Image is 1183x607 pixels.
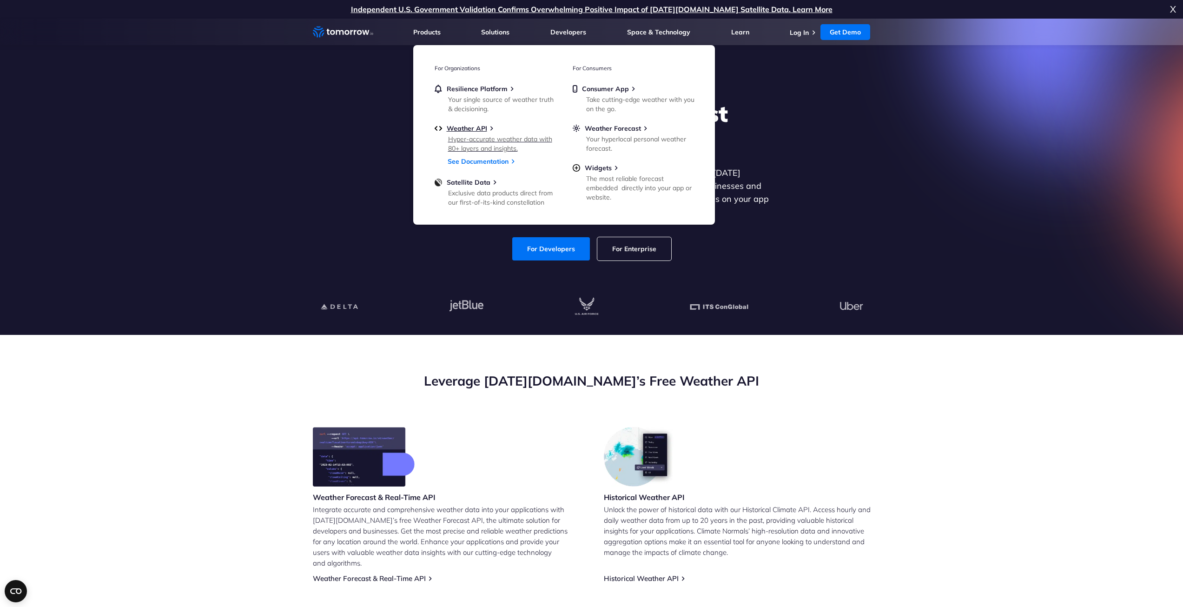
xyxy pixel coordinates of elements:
h3: Historical Weather API [604,492,685,502]
p: Get reliable and precise weather data through our free API. Count on [DATE][DOMAIN_NAME] for quic... [412,167,771,219]
a: Learn [731,28,749,36]
p: Integrate accurate and comprehensive weather data into your applications with [DATE][DOMAIN_NAME]... [313,504,580,568]
span: Consumer App [582,85,629,93]
img: bell.svg [435,85,442,93]
img: plus-circle.svg [573,164,580,172]
a: Historical Weather API [604,574,679,583]
a: See Documentation [448,157,509,166]
button: Open CMP widget [5,580,27,602]
h1: Explore the World’s Best Weather API [412,100,771,155]
a: Weather ForecastYour hyperlocal personal weather forecast. [573,124,694,151]
img: sun.svg [573,124,580,133]
div: Exclusive data products direct from our first-of-its-kind constellation [448,188,556,207]
a: Weather Forecast & Real-Time API [313,574,426,583]
h3: For Organizations [435,65,555,72]
h3: For Consumers [573,65,694,72]
div: Your single source of weather truth & decisioning. [448,95,556,113]
a: Satellite DataExclusive data products direct from our first-of-its-kind constellation [435,178,555,205]
img: api.svg [435,124,442,133]
a: For Enterprise [597,237,671,260]
a: For Developers [512,237,590,260]
p: Unlock the power of historical data with our Historical Climate API. Access hourly and daily weat... [604,504,871,558]
span: Widgets [585,164,612,172]
a: Resilience PlatformYour single source of weather truth & decisioning. [435,85,555,112]
a: WidgetsThe most reliable forecast embedded directly into your app or website. [573,164,694,200]
h3: Weather Forecast & Real-Time API [313,492,436,502]
a: Log In [790,28,809,37]
a: Space & Technology [627,28,690,36]
a: Consumer AppTake cutting-edge weather with you on the go. [573,85,694,112]
div: Take cutting-edge weather with you on the go. [586,95,694,113]
div: Hyper-accurate weather data with 80+ layers and insights. [448,134,556,153]
div: The most reliable forecast embedded directly into your app or website. [586,174,694,202]
h2: Leverage [DATE][DOMAIN_NAME]’s Free Weather API [313,372,871,390]
a: Developers [550,28,586,36]
a: Products [413,28,441,36]
img: mobile.svg [573,85,577,93]
a: Weather APIHyper-accurate weather data with 80+ layers and insights. [435,124,555,151]
span: Satellite Data [447,178,490,187]
a: Home link [313,25,373,39]
span: Weather API [447,124,487,133]
span: Resilience Platform [447,85,508,93]
a: Independent U.S. Government Validation Confirms Overwhelming Positive Impact of [DATE][DOMAIN_NAM... [351,5,833,14]
a: Solutions [481,28,509,36]
div: Your hyperlocal personal weather forecast. [586,134,694,153]
img: satellite-data-menu.png [435,178,442,187]
span: Weather Forecast [585,124,641,133]
a: Get Demo [820,24,870,40]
